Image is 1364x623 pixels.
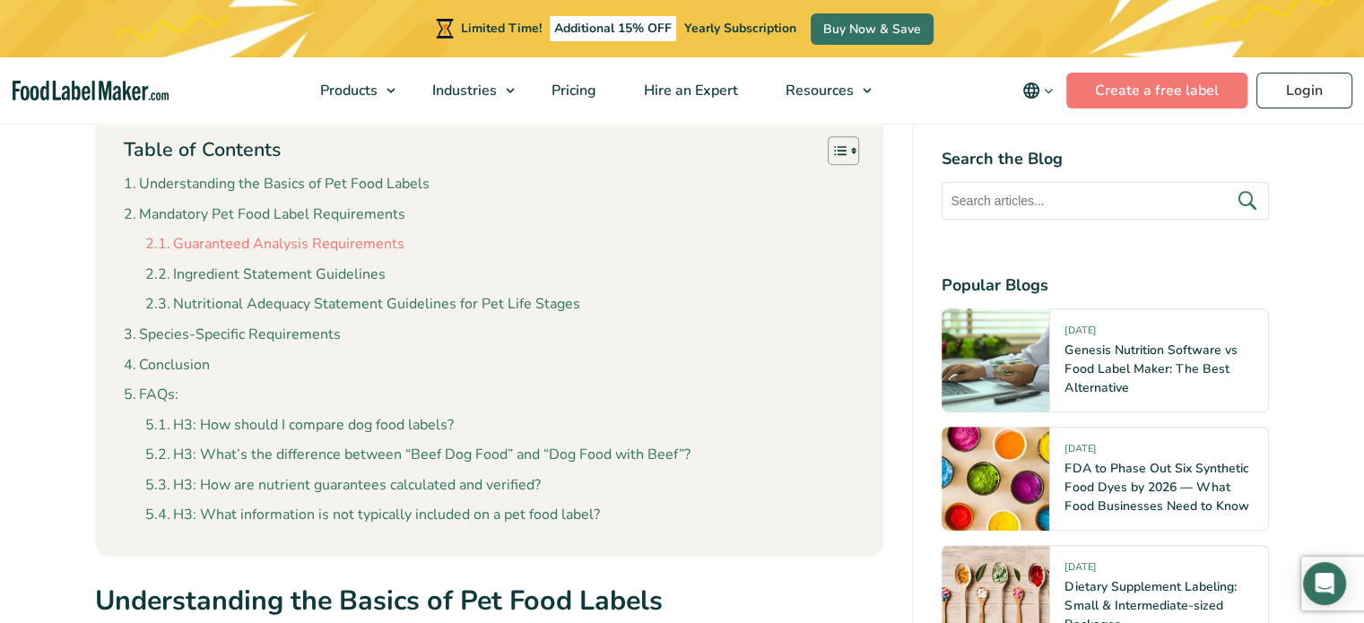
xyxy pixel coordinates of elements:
a: Genesis Nutrition Software vs Food Label Maker: The Best Alternative [1064,342,1237,396]
span: Industries [427,81,499,100]
h4: Search the Blog [942,147,1269,171]
a: Food Label Maker homepage [13,81,169,101]
a: FDA to Phase Out Six Synthetic Food Dyes by 2026 — What Food Businesses Need to Know [1064,460,1248,515]
span: Products [315,81,379,100]
span: [DATE] [1064,442,1095,463]
p: Table of Contents [124,136,281,164]
a: H3: What’s the difference between “Beef Dog Food” and “Dog Food with Beef”? [145,444,691,467]
input: Search articles... [942,182,1269,220]
a: Ingredient Statement Guidelines [145,264,386,287]
a: H3: How are nutrient guarantees calculated and verified? [145,474,541,498]
a: Create a free label [1066,73,1247,108]
h4: Popular Blogs [942,273,1269,298]
span: Pricing [546,81,598,100]
a: Toggle Table of Content [814,135,855,166]
a: Hire an Expert [621,57,758,124]
a: Conclusion [124,354,210,377]
a: FAQs: [124,384,178,407]
a: Login [1256,73,1352,108]
span: [DATE] [1064,324,1095,344]
span: Yearly Subscription [684,20,796,37]
a: Understanding the Basics of Pet Food Labels [124,173,430,196]
a: Guaranteed Analysis Requirements [145,233,404,256]
strong: Understanding the Basics of Pet Food Labels [95,582,663,619]
a: Species-Specific Requirements [124,324,341,347]
span: Additional 15% OFF [550,16,676,41]
span: [DATE] [1064,560,1095,581]
a: Mandatory Pet Food Label Requirements [124,203,405,227]
a: H3: What information is not typically included on a pet food label? [145,504,600,527]
a: Buy Now & Save [811,13,934,45]
button: Change language [1010,73,1066,108]
a: Industries [409,57,524,124]
a: Products [297,57,404,124]
div: Open Intercom Messenger [1303,562,1346,605]
span: Limited Time! [461,20,542,37]
a: Resources [762,57,881,124]
a: Nutritional Adequacy Statement Guidelines for Pet Life Stages [145,293,580,316]
span: Resources [780,81,856,100]
a: Pricing [528,57,616,124]
a: H3: How should I compare dog food labels? [145,414,454,437]
span: Hire an Expert [639,81,740,100]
